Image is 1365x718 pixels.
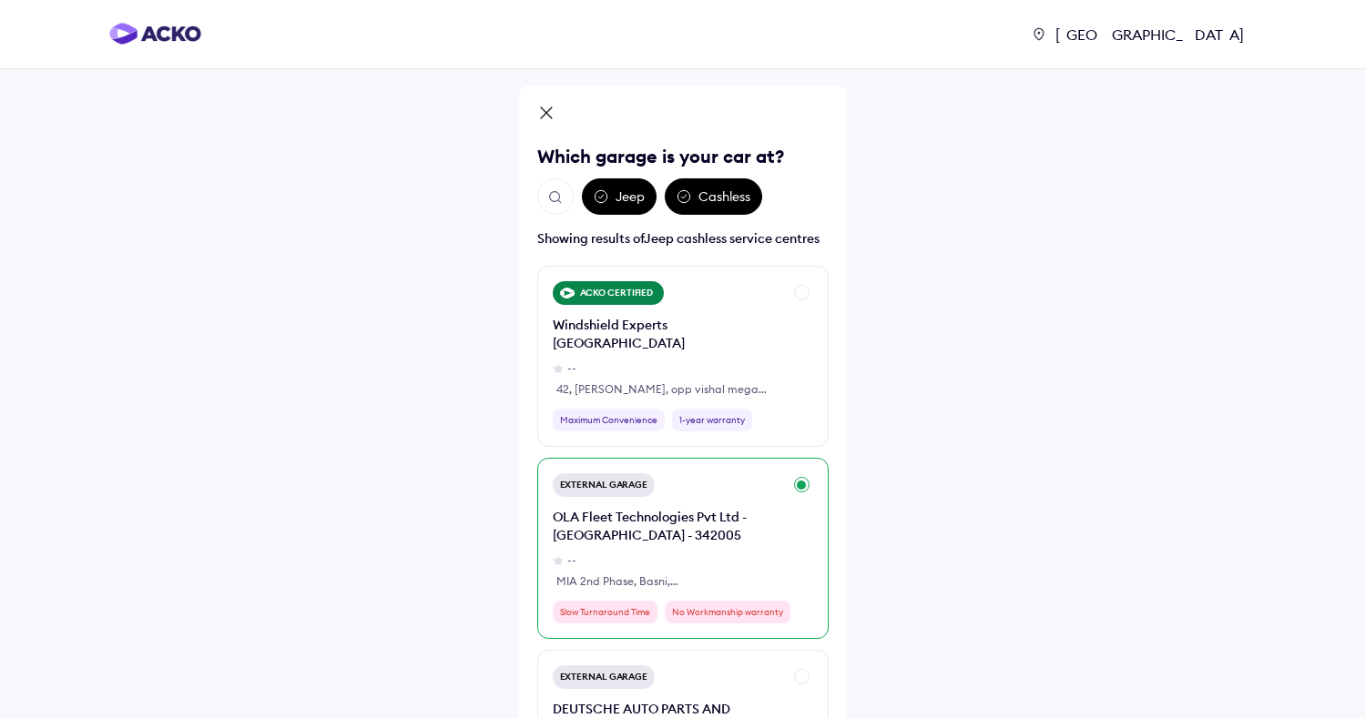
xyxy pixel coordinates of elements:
div: ACKO CERTIFIED [553,281,665,305]
div: OLA Fleet Technologies Pvt Ltd - [GEOGRAPHIC_DATA] - 342005 [553,508,782,544]
img: horizontal-gradient.png [109,23,201,45]
div: External Garage [553,473,656,497]
div: Cashless [665,178,762,215]
div: Windshield Experts [GEOGRAPHIC_DATA] [553,316,782,352]
img: location-pin.svg [1030,25,1048,44]
div: Maximum Convenience [553,409,665,431]
div: External Garage [553,665,656,689]
div: -- [567,360,576,377]
img: acko [560,286,575,300]
div: Slow Turnaround Time [553,601,657,623]
div: Showing results of Jeep cashless service centres [537,229,829,248]
img: search.svg [547,189,564,206]
div: Which garage is your car at? [537,144,829,169]
img: star-grey.svg [553,555,564,566]
div: -- [567,552,576,569]
div: 42, [PERSON_NAME], opp vishal mega mart chopasni road [556,381,779,398]
div: MIA 2nd Phase, Basni,[GEOGRAPHIC_DATA], [GEOGRAPHIC_DATA] – 342005 [GEOGRAPHIC_DATA], [GEOGRAPHIC... [556,573,779,590]
div: No Workmanship warranty [665,601,790,623]
div: 1-year warranty [672,409,752,431]
img: star-grey.svg [553,363,564,374]
div: Jeep [582,178,657,215]
button: Open search [537,178,574,215]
